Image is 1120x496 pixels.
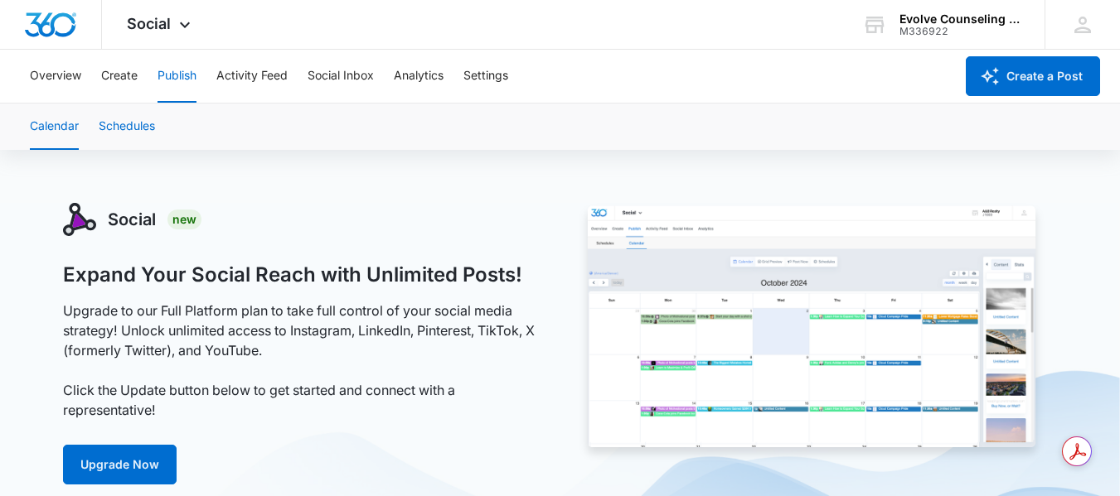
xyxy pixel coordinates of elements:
[966,56,1100,96] button: Create a Post
[308,50,374,103] button: Social Inbox
[899,12,1021,26] div: account name
[63,445,177,484] a: Upgrade Now
[30,104,79,150] button: Calendar
[30,50,81,103] button: Overview
[394,50,444,103] button: Analytics
[63,262,522,287] h1: Expand Your Social Reach with Unlimited Posts!
[101,50,138,103] button: Create
[167,209,201,229] div: New
[216,50,288,103] button: Activity Feed
[99,104,155,150] button: Schedules
[463,50,508,103] button: Settings
[899,26,1021,37] div: account id
[127,15,171,32] span: Social
[108,207,156,232] h3: Social
[158,50,196,103] button: Publish
[63,301,542,420] p: Upgrade to our Full Platform plan to take full control of your social media strategy! Unlock unli...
